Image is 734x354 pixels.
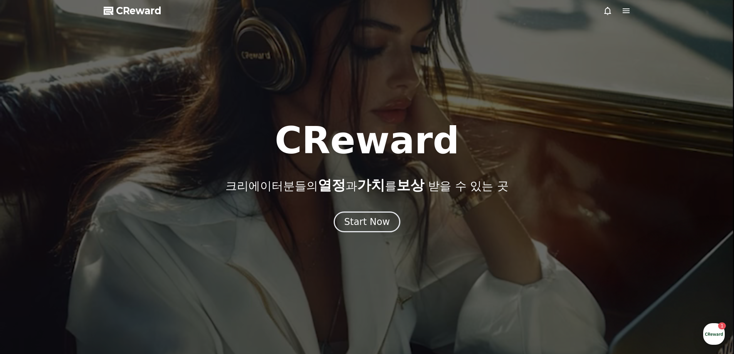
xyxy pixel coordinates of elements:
[396,177,424,193] span: 보상
[225,178,508,193] p: 크리에이터분들의 과 를 받을 수 있는 곳
[357,177,385,193] span: 가치
[104,5,161,17] a: CReward
[318,177,346,193] span: 열정
[116,5,161,17] span: CReward
[334,211,400,232] button: Start Now
[334,219,400,226] a: Start Now
[344,216,390,228] div: Start Now
[275,122,459,159] h1: CReward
